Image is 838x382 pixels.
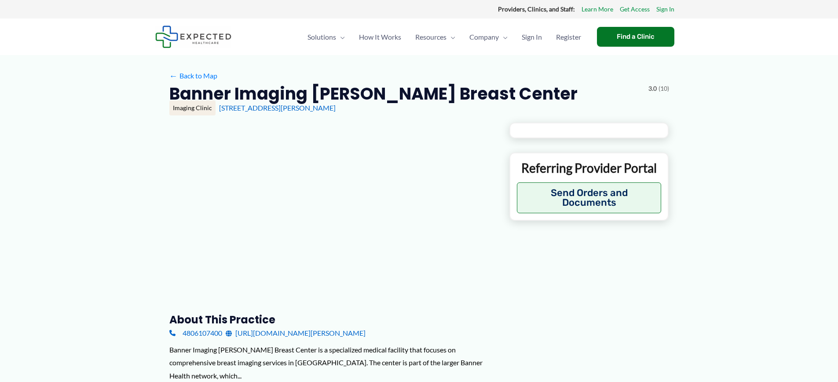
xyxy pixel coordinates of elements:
[549,22,588,52] a: Register
[169,326,222,340] a: 4806107400
[226,326,366,340] a: [URL][DOMAIN_NAME][PERSON_NAME]
[582,4,613,15] a: Learn More
[415,22,446,52] span: Resources
[169,83,578,104] h2: Banner Imaging [PERSON_NAME] Breast Center
[169,313,495,326] h3: About this practice
[659,83,669,94] span: (10)
[462,22,515,52] a: CompanyMenu Toggle
[597,27,674,47] a: Find a Clinic
[300,22,352,52] a: SolutionsMenu Toggle
[352,22,408,52] a: How It Works
[522,22,542,52] span: Sign In
[300,22,588,52] nav: Primary Site Navigation
[219,104,336,112] a: [STREET_ADDRESS][PERSON_NAME]
[169,69,217,82] a: ←Back to Map
[648,83,657,94] span: 3.0
[359,22,401,52] span: How It Works
[169,71,178,80] span: ←
[517,182,662,213] button: Send Orders and Documents
[656,4,674,15] a: Sign In
[336,22,345,52] span: Menu Toggle
[155,26,231,48] img: Expected Healthcare Logo - side, dark font, small
[620,4,650,15] a: Get Access
[515,22,549,52] a: Sign In
[307,22,336,52] span: Solutions
[169,100,216,115] div: Imaging Clinic
[408,22,462,52] a: ResourcesMenu Toggle
[556,22,581,52] span: Register
[517,160,662,176] p: Referring Provider Portal
[499,22,508,52] span: Menu Toggle
[498,5,575,13] strong: Providers, Clinics, and Staff:
[469,22,499,52] span: Company
[446,22,455,52] span: Menu Toggle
